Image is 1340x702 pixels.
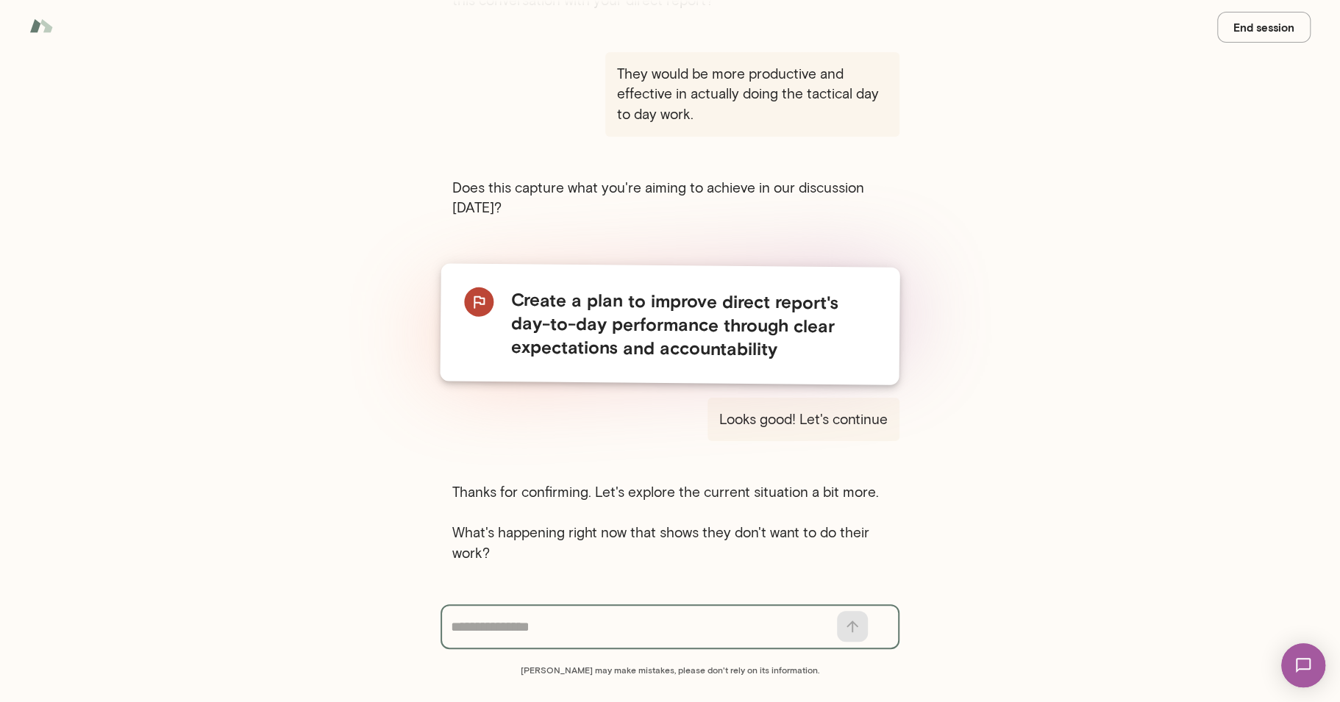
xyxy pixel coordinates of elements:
[719,409,888,430] span: Looks good! Let's continue
[511,287,877,361] h5: Create a plan to improve direct report's day-to-day performance through clear expectations and ac...
[1217,12,1311,43] button: End session
[452,178,888,218] span: Does this capture what you're aiming to achieve in our discussion [DATE]?
[29,12,53,40] img: Mento
[441,649,899,676] span: [PERSON_NAME] may make mistakes, please don't rely on its information.
[452,482,888,563] span: Thanks for confirming. Let's explore the current situation a bit more. What's happening right now...
[617,64,888,125] span: They would be more productive and effective in actually doing the tactical day to day work.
